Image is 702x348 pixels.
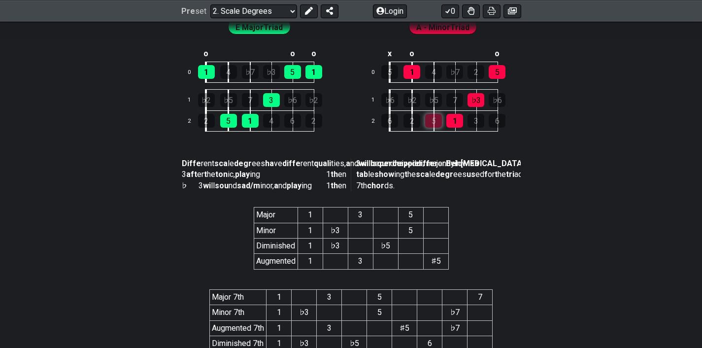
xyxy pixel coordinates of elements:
[381,114,398,128] div: 6
[450,22,461,32] br-bold: Tri
[395,159,423,168] br-bold: happier
[284,65,301,79] div: 5
[242,65,259,79] div: ♭7
[323,239,348,254] td: ♭3
[323,223,348,238] td: ♭3
[446,159,458,168] br-bold: Bel
[314,159,331,168] br-bold: quali
[425,114,442,128] div: 5
[254,254,298,269] td: Augmented
[487,46,508,62] td: o
[305,93,322,107] div: ♭2
[181,6,206,16] span: set
[242,114,259,128] div: 1
[374,170,394,179] br-bold: show
[195,46,218,62] td: o
[292,305,317,320] td: ♭3
[506,170,514,179] br-bold: tri
[462,4,480,18] button: Toggle Dexterity for all fretkits
[298,208,323,223] th: 1
[442,320,468,336] td: ♭7
[403,93,420,107] div: ♭2
[446,114,463,128] div: 1
[263,114,280,128] div: 4
[367,305,392,320] td: 5
[398,208,423,223] th: 5
[182,158,521,191] p: rent le ees ve rent ties, nd ll e ived ently n tion o he ic nd t, ne ple s en ing ♭3 r 3 er he ic...
[284,93,301,107] div: ♭6
[367,181,384,190] br-bold: chor
[298,254,323,269] td: 1
[210,289,267,305] th: Major 7th
[461,159,525,168] br-bold: [MEDICAL_DATA]
[489,65,505,79] div: 5
[254,223,298,238] td: Minor
[254,208,298,223] th: Major
[425,93,442,107] div: ♭5
[468,289,493,305] th: 7
[182,62,206,83] td: 0
[416,20,469,35] span: First enable full edit mode to edit
[287,181,301,190] br-bold: play
[204,170,207,179] br-bold: t
[392,320,417,336] td: ♯5
[474,159,479,168] br-bold: a
[367,289,392,305] th: 5
[378,46,401,62] td: x
[401,46,423,62] td: o
[282,46,303,62] td: o
[429,22,442,32] br-bold: Min
[182,159,201,168] br-bold: Diffe
[489,114,505,128] div: 6
[263,65,280,79] div: ♭3
[242,93,259,107] div: 7
[198,93,215,107] div: ♭2
[210,320,267,336] td: Augmented 7th
[425,65,442,79] div: 4
[467,170,475,179] br-bold: us
[331,181,338,190] br-bold: th
[215,181,229,190] br-bold: sou
[381,65,398,79] div: 5
[356,170,368,179] br-bold: tab
[468,65,484,79] div: 2
[446,65,463,79] div: ♭7
[203,181,211,190] br-bold: wi
[373,239,398,254] td: ♭5
[495,170,498,179] br-bold: t
[348,208,373,223] th: 3
[468,93,484,107] div: ♭3
[242,22,255,32] br-bold: Maj
[446,93,463,107] div: 7
[235,22,240,32] br-bold: E
[484,170,488,179] br-bold: f
[210,305,267,320] td: Minor 7th
[284,114,301,128] div: 6
[489,93,505,107] div: ♭6
[265,159,274,168] br-bold: ha
[398,223,423,238] td: 5
[267,320,292,336] td: 1
[254,239,298,254] td: Diminished
[403,65,420,79] div: 1
[220,93,237,107] div: ♭5
[274,181,278,190] br-bold: a
[372,159,386,168] br-bold: sou
[198,114,215,128] div: 2
[235,20,283,35] span: First enable full edit mode to edit
[468,114,484,128] div: 3
[181,6,195,16] br-bold: Pre
[483,4,501,18] button: Print
[215,170,228,179] br-bold: ton
[404,170,407,179] br-bold: t
[210,4,297,18] select: Preset
[331,170,338,179] br-bold: th
[416,170,429,179] br-bold: sca
[237,181,260,190] br-bold: sad/m
[348,254,373,269] td: 3
[441,4,459,18] button: 0
[305,65,322,79] div: 1
[298,223,323,238] td: 1
[361,159,368,168] br-bold: wi
[468,159,470,168] br-bold: i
